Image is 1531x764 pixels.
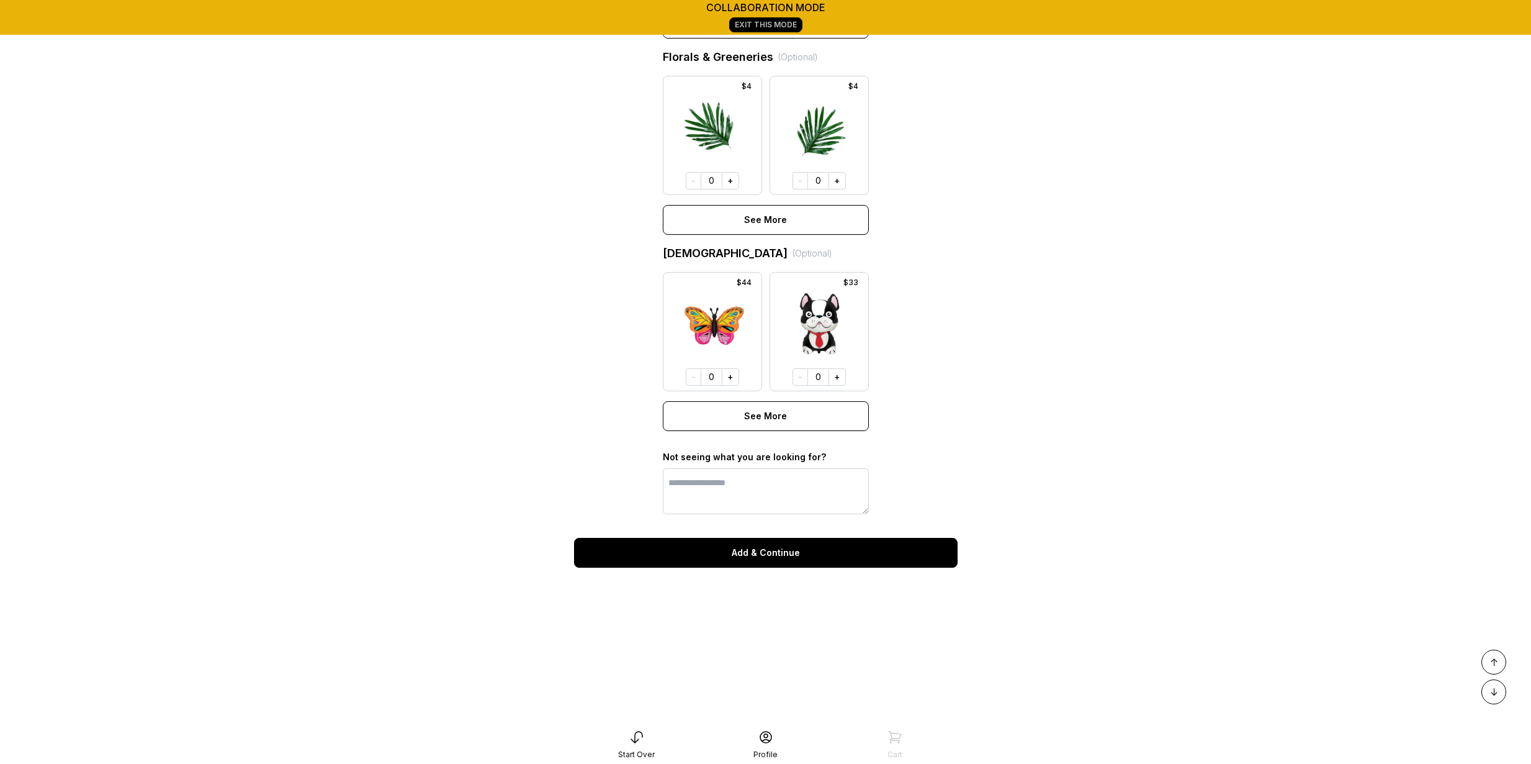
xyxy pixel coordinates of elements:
div: Florals & Greeneries [663,48,869,66]
img: Colorful Butterfly, 30in, Betallic [678,288,747,361]
button: See More [663,401,869,431]
div: 0 [808,368,828,386]
button: + [828,368,846,386]
span: ↓ [1490,684,1498,699]
button: - [686,172,701,189]
span: ↑ [1490,655,1498,670]
button: See More [663,205,869,235]
div: 0 [701,368,722,386]
button: - [792,172,808,189]
a: Exit This Mode [729,17,802,32]
div: 0 [701,172,722,189]
div: 0 [808,172,828,189]
div: $4 [737,80,757,93]
button: + [722,368,739,386]
button: - [686,368,701,386]
div: Profile [753,750,778,760]
div: (Optional) [778,51,818,63]
img: French Bulldog Black, 28in, Party Brands [785,288,853,361]
button: + [722,172,739,189]
div: Not seeing what you are looking for? [663,451,869,463]
div: $4 [843,80,863,93]
div: Start Over [618,750,655,760]
div: Cart [887,750,902,760]
div: $44 [732,276,757,289]
div: [DEMOGRAPHIC_DATA] [663,245,869,262]
button: - [792,368,808,386]
button: + [828,172,846,189]
img: Tropical green fan right [785,91,853,165]
div: (Optional) [792,247,832,260]
img: Tropical green fan left [678,91,747,165]
button: Add & Continue [574,538,958,568]
div: $33 [838,276,863,289]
